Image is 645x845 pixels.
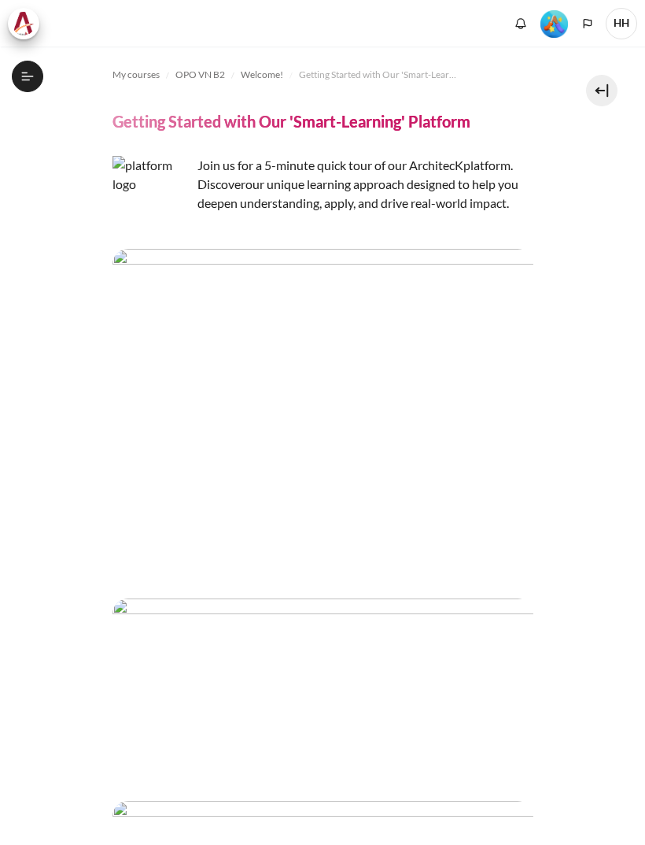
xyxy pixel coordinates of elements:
img: platform logo [112,156,191,234]
a: User menu [606,8,637,39]
a: Level #5 [534,9,574,38]
h4: Getting Started with Our 'Smart-Learning' Platform [112,111,470,132]
span: . [197,176,518,210]
iframe: How to Learn with ArchitecK (final) [112,343,533,580]
nav: Navigation bar [112,62,533,87]
a: Architeck Architeck [8,8,47,39]
span: Welcome! [241,68,283,82]
a: Getting Started with Our 'Smart-Learning' Platform [299,65,456,84]
button: Languages [576,12,599,35]
a: My courses [112,65,160,84]
a: Welcome! [241,65,283,84]
span: OPO VN B2 [175,68,225,82]
span: My courses [112,68,160,82]
a: OPO VN B2 [175,65,225,84]
p: Join us for a 5-minute quick tour of our ArchitecK platform. Discover [112,156,533,213]
span: Getting Started with Our 'Smart-Learning' Platform [299,68,456,82]
img: Level #5 [540,10,568,38]
img: Architeck [13,12,35,35]
span: our unique learning approach designed to help you deepen understanding, apply, and drive real-wor... [197,176,518,210]
span: HH [606,8,637,39]
div: Level #5 [540,9,568,38]
div: Show notification window with no new notifications [509,12,533,35]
